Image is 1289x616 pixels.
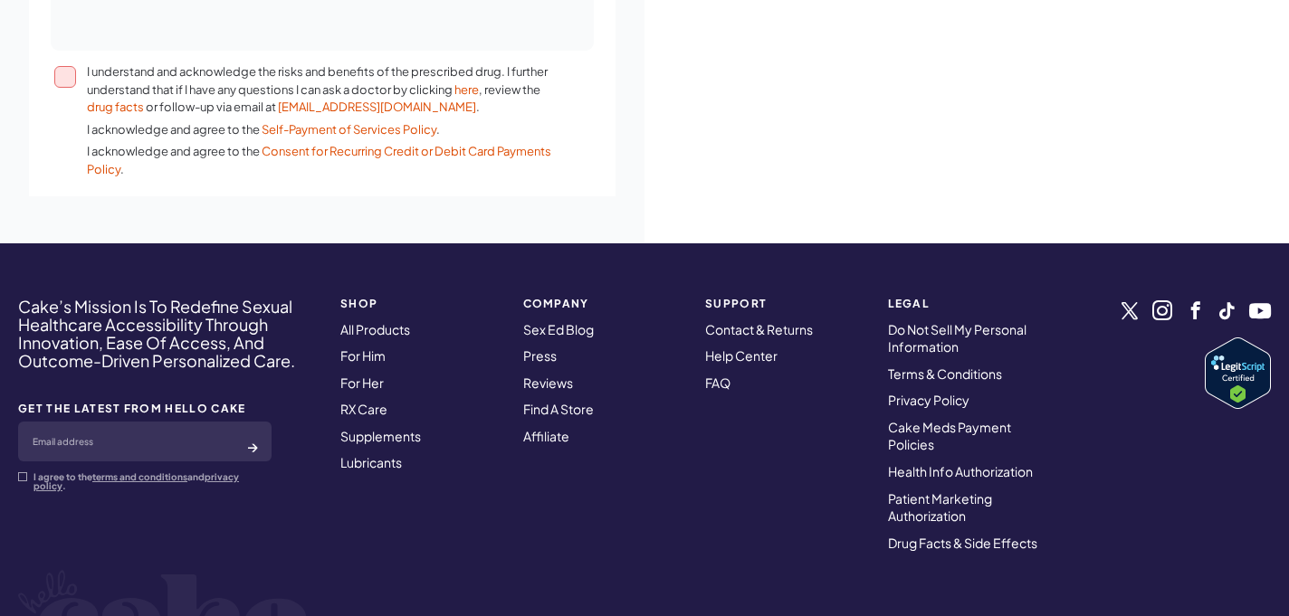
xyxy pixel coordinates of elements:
button: I understand and acknowledge the risks and benefits of the prescribed drug. I further understand ... [54,66,76,88]
a: Find A Store [523,401,594,417]
a: Supplements [340,428,421,444]
a: Drug Facts & Side Effects [888,535,1037,551]
a: Consent for Recurring Credit or Debit Card Payments Policy [87,144,551,176]
a: Do Not Sell My Personal Information [888,321,1026,355]
a: Help Center [705,347,778,364]
a: RX Care [340,401,387,417]
a: privacy policy [33,471,239,491]
a: Health Info Authorization [888,463,1033,479]
a: For Him [340,347,386,364]
a: Terms & Conditions [888,365,1002,382]
a: Contact & Returns [705,321,813,337]
img: Verify Approval for www.hellocake.com [1205,337,1271,409]
a: All Products [340,321,410,337]
strong: Support [705,298,866,309]
strong: Legal [888,298,1049,309]
a: Press [523,347,557,364]
a: Privacy Policy [888,392,969,408]
a: Lubricants [340,454,402,470]
a: Affiliate [523,428,569,444]
strong: GET THE LATEST FROM HELLO CAKE [18,403,272,414]
a: here [454,82,479,97]
a: Reviews [523,374,573,391]
a: FAQ [705,374,730,391]
a: Sex Ed Blog [523,321,594,337]
span: I understand and acknowledge the risks and benefits of the prescribed drug. I further understand ... [87,63,565,117]
a: Self-Payment of Services Policy [262,122,436,137]
a: [EMAIL_ADDRESS][DOMAIN_NAME] [278,100,476,114]
strong: COMPANY [523,298,684,309]
a: Cake Meds Payment Policies [888,419,1011,453]
a: For Her [340,374,384,391]
span: I acknowledge and agree to the . [87,121,565,139]
strong: SHOP [340,298,501,309]
a: Verify LegitScript Approval for www.hellocake.com [1205,337,1271,409]
a: terms and conditions [92,471,187,482]
a: drug facts [87,100,144,114]
span: I acknowledge and agree to the . [87,143,565,178]
a: Patient Marketing Authorization [888,490,992,525]
h4: Cake’s Mission Is To Redefine Sexual Healthcare Accessibility Through Innovation, Ease Of Access,... [18,298,317,369]
p: I agree to the and . [33,472,272,490]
